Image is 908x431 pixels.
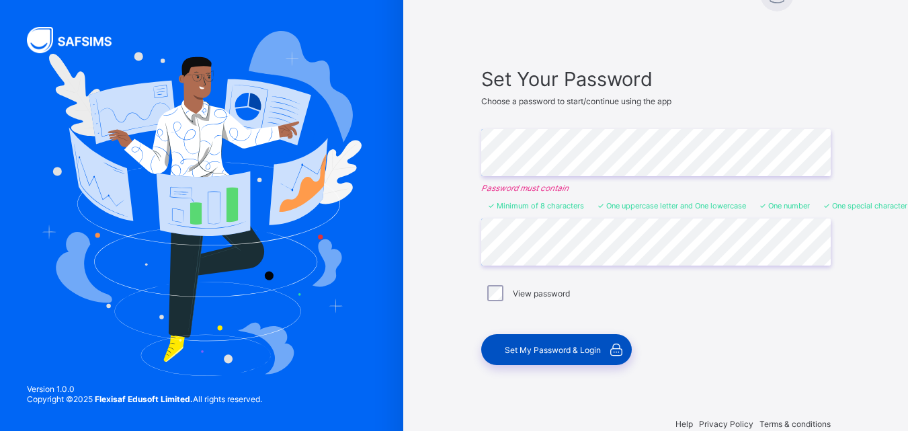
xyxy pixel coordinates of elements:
[481,96,671,106] span: Choose a password to start/continue using the app
[759,201,810,210] li: One number
[759,419,831,429] span: Terms & conditions
[27,394,262,404] span: Copyright © 2025 All rights reserved.
[95,394,193,404] strong: Flexisaf Edusoft Limited.
[513,288,570,299] label: View password
[823,201,907,210] li: One special character
[27,27,128,53] img: SAFSIMS Logo
[505,345,601,355] span: Set My Password & Login
[699,419,753,429] span: Privacy Policy
[597,201,746,210] li: One uppercase letter and One lowercase
[488,201,584,210] li: Minimum of 8 characters
[42,31,362,375] img: Hero Image
[481,183,831,193] em: Password must contain
[27,384,262,394] span: Version 1.0.0
[675,419,693,429] span: Help
[481,67,831,91] span: Set Your Password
